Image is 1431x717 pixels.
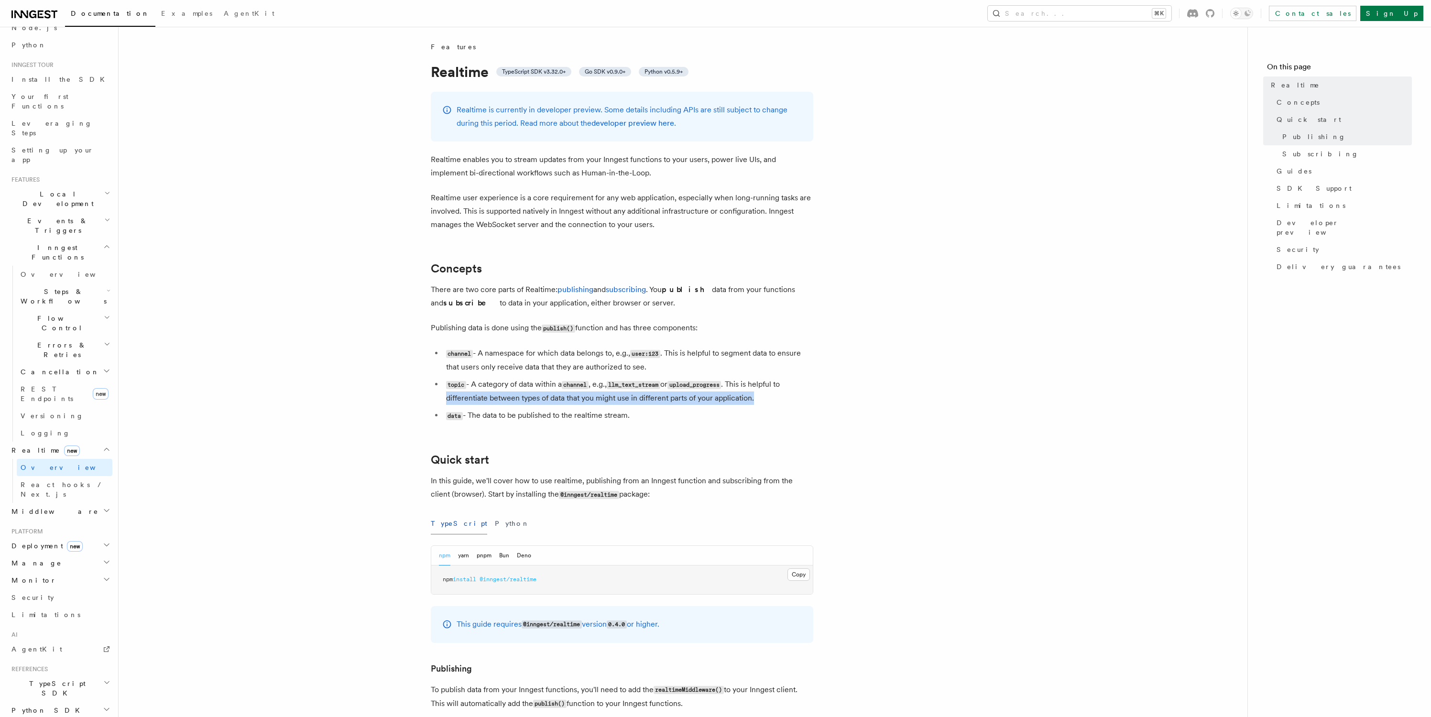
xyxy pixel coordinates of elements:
[8,706,86,715] span: Python SDK
[1277,218,1412,237] span: Developer preview
[477,546,492,565] button: pnpm
[17,407,112,424] a: Versioning
[1278,128,1412,145] a: Publishing
[8,176,40,184] span: Features
[607,620,627,629] code: 0.4.0
[8,606,112,623] a: Limitations
[8,266,112,442] div: Inngest Functions
[65,3,155,27] a: Documentation
[446,412,463,420] code: data
[11,594,54,601] span: Security
[1273,180,1412,197] a: SDK Support
[439,546,450,565] button: npm
[17,314,104,333] span: Flow Control
[443,576,453,583] span: npm
[431,191,813,231] p: Realtime user experience is a core requirement for any web application, especially when long-runn...
[1282,149,1359,159] span: Subscribing
[431,262,482,275] a: Concepts
[71,10,150,17] span: Documentation
[1273,94,1412,111] a: Concepts
[21,385,73,402] span: REST Endpoints
[8,239,112,266] button: Inngest Functions
[431,683,813,711] p: To publish data from your Inngest functions, you'll need to add the to your Inngest client. This ...
[988,6,1171,21] button: Search...⌘K
[1282,132,1346,141] span: Publishing
[662,285,712,294] strong: publish
[8,558,62,568] span: Manage
[8,459,112,503] div: Realtimenew
[517,546,531,565] button: Deno
[443,347,813,374] li: - A namespace for which data belongs to, e.g., . This is helpful to segment data to ensure that u...
[499,546,509,565] button: Bun
[8,528,43,535] span: Platform
[8,445,80,455] span: Realtime
[8,36,112,54] a: Python
[8,537,112,554] button: Deploymentnew
[8,589,112,606] a: Security
[1277,184,1352,193] span: SDK Support
[17,476,112,503] a: React hooks / Next.js
[17,367,99,377] span: Cancellation
[1277,115,1341,124] span: Quick start
[457,618,659,631] p: This guide requires version or higher.
[1273,197,1412,214] a: Limitations
[1273,111,1412,128] a: Quick start
[8,442,112,459] button: Realtimenew
[1273,163,1412,180] a: Guides
[8,541,83,551] span: Deployment
[431,321,813,335] p: Publishing data is done using the function and has three components:
[21,481,105,498] span: React hooks / Next.js
[8,189,104,208] span: Local Development
[21,412,84,420] span: Versioning
[11,645,62,653] span: AgentKit
[606,285,646,294] a: subscribing
[17,337,112,363] button: Errors & Retries
[8,631,18,639] span: AI
[8,88,112,115] a: Your first Functions
[1271,80,1320,90] span: Realtime
[8,71,112,88] a: Install the SDK
[21,429,70,437] span: Logging
[1277,262,1400,272] span: Delivery guarantees
[1269,6,1356,21] a: Contact sales
[562,381,589,389] code: channel
[8,243,103,262] span: Inngest Functions
[8,61,54,69] span: Inngest tour
[431,513,487,534] button: TypeScript
[446,350,473,358] code: channel
[11,146,94,163] span: Setting up your app
[522,620,582,629] code: @inngest/realtime
[11,93,68,110] span: Your first Functions
[591,119,674,128] a: developer preview here
[17,340,104,359] span: Errors & Retries
[224,10,274,17] span: AgentKit
[11,76,110,83] span: Install the SDK
[458,546,469,565] button: yarn
[787,568,810,581] button: Copy
[1360,6,1423,21] a: Sign Up
[1152,9,1166,18] kbd: ⌘K
[155,3,218,26] a: Examples
[644,68,683,76] span: Python v0.5.9+
[431,453,489,467] a: Quick start
[161,10,212,17] span: Examples
[542,325,575,333] code: publish()
[1267,76,1412,94] a: Realtime
[457,103,802,130] p: Realtime is currently in developer preview. Some details including APIs are still subject to chan...
[1277,166,1311,176] span: Guides
[667,381,721,389] code: upload_progress
[1273,214,1412,241] a: Developer preview
[431,474,813,501] p: In this guide, we'll cover how to use realtime, publishing from an Inngest function and subscribi...
[1273,258,1412,275] a: Delivery guarantees
[557,285,593,294] a: publishing
[431,283,813,310] p: There are two core parts of Realtime: and . You data from your functions and to data in your appl...
[495,513,530,534] button: Python
[11,24,57,32] span: Node.js
[453,576,476,583] span: install
[8,115,112,141] a: Leveraging Steps
[8,503,112,520] button: Middleware
[1273,241,1412,258] a: Security
[11,41,46,49] span: Python
[17,380,112,407] a: REST Endpointsnew
[480,576,536,583] span: @inngest/realtime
